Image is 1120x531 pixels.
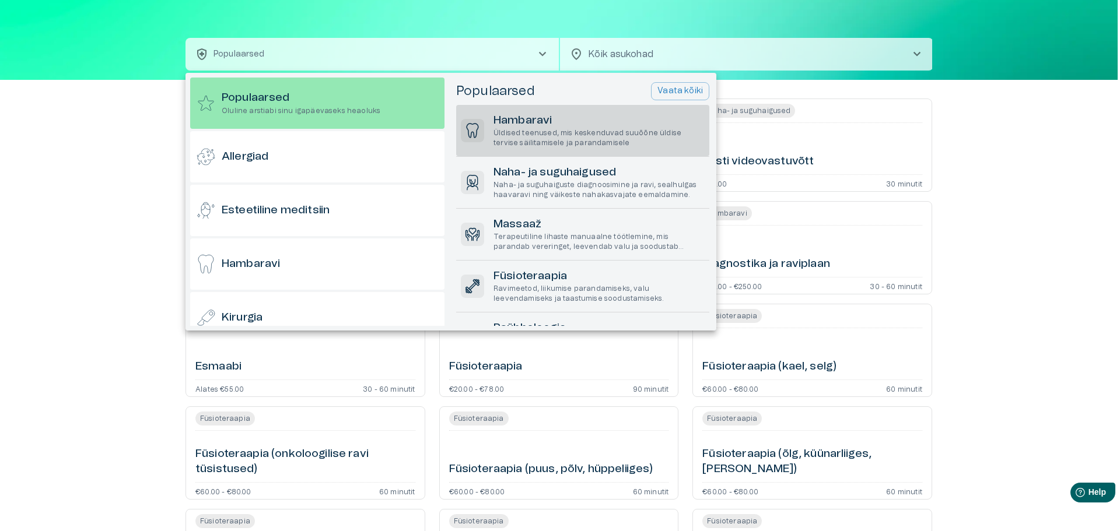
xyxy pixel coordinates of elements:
h6: Füsioteraapia [494,269,705,284]
p: Vaata kõiki [657,85,703,97]
p: Oluline arstiabi sinu igapäevaseks heaoluks [222,106,380,116]
h5: Populaarsed [456,83,535,100]
h6: Psühholoogia [494,321,705,336]
h6: Hambaravi [222,256,280,272]
h6: Esteetiline meditsiin [222,203,330,219]
h6: Kirurgia [222,310,262,326]
h6: Naha- ja suguhaigused [494,165,705,181]
iframe: Help widget launcher [1029,478,1120,511]
p: Terapeutiline lihaste manuaalne töötlemine, mis parandab vereringet, leevendab valu ja soodustab ... [494,232,705,252]
h6: Allergiad [222,149,268,165]
h6: Massaaž [494,217,705,233]
p: Naha- ja suguhaiguste diagnoosimine ja ravi, sealhulgas haavaravi ning väikeste nahakasvajate eem... [494,180,705,200]
p: Ravimeetod, liikumise parandamiseks, valu leevendamiseks ja taastumise soodustamiseks. [494,284,705,304]
h6: Populaarsed [222,90,380,106]
button: Vaata kõiki [651,82,709,100]
p: Üldised teenused, mis keskenduvad suuõõne üldise tervise säilitamisele ja parandamisele [494,128,705,148]
h6: Hambaravi [494,113,705,129]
